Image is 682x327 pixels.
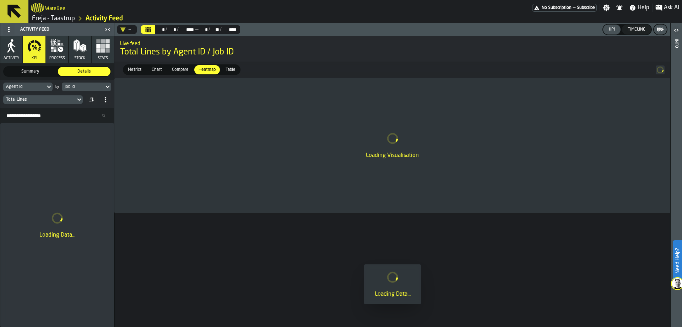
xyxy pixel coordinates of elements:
label: button-toggle-Ask AI [653,4,682,12]
div: thumb [58,67,110,76]
label: button-switch-multi-Details [57,66,111,77]
button: button- [654,25,667,35]
div: DropdownMenuValue- [117,25,137,34]
span: Metrics [125,67,145,73]
div: by [55,85,59,89]
div: DropdownMenuValue-eventsCount [6,97,73,102]
div: thumb [194,65,220,74]
label: button-switch-multi-Chart [147,64,167,75]
span: Stock [74,56,86,60]
button: button-Timeline [622,25,651,35]
label: button-switch-multi-Summary [3,66,57,77]
div: Select date range [199,27,209,32]
label: button-toggle-Open [671,25,681,37]
div: thumb [124,65,146,74]
span: Subscribe [577,5,595,10]
span: No Subscription [542,5,572,10]
span: Ask AI [664,4,679,12]
label: button-toggle-Help [626,4,652,12]
span: — [573,5,575,10]
div: title-Total Lines by Agent ID / Job ID [114,36,670,62]
div: Select date range [179,27,194,32]
div: thumb [168,65,193,74]
h2: Sub Title [45,4,65,11]
span: Activity [4,56,19,60]
div: Select date range [156,27,166,32]
label: button-toggle-Settings [600,4,613,11]
div: DropdownMenuValue-eventsCount [3,95,83,104]
span: Help [638,4,649,12]
span: Details [59,68,109,75]
div: / [209,27,210,32]
div: DropdownMenuValue-agentId [6,84,43,89]
label: button-switch-multi-Table [221,64,240,75]
a: link-to-/wh/i/36c4991f-68ef-4ca7-ab45-a2252c911eea/feed/1c3b701f-6b04-4760-b41b-8b45b7e376fe [86,15,123,22]
div: Select date range [210,27,220,32]
label: button-toggle-Notifications [613,4,626,11]
div: DropdownMenuValue-jobId [65,84,101,89]
span: Compare [169,67,191,73]
button: button-KPI [603,25,621,35]
div: Loading Data... [6,231,108,239]
div: KPI [606,27,618,32]
div: DropdownMenuValue-agentId [3,83,53,91]
div: Select date range [222,27,237,32]
h2: Sub Title [120,39,665,47]
a: link-to-/wh/i/36c4991f-68ef-4ca7-ab45-a2252c911eea [32,15,75,22]
div: Loading Visualisation [120,151,665,160]
div: Select date range [141,25,240,34]
a: logo-header [31,1,44,14]
div: DropdownMenuValue- [120,27,131,32]
span: Stats [98,56,108,60]
label: button-switch-multi-Compare [167,64,194,75]
div: Info [674,37,679,325]
nav: Breadcrumb [31,14,355,23]
div: DropdownMenuValue-jobId [62,83,111,91]
span: KPI [32,56,37,60]
div: / [177,27,179,32]
label: button-toggle-Close me [103,25,113,34]
span: Summary [5,68,55,75]
a: link-to-/wh/i/36c4991f-68ef-4ca7-ab45-a2252c911eea/pricing/ [532,4,597,12]
div: thumb [147,65,166,74]
div: / [166,27,167,32]
div: Loading Data... [370,290,415,299]
span: Chart [149,67,165,73]
span: Heatmap [196,67,218,73]
div: Select date range [167,27,177,32]
div: thumb [4,67,56,76]
div: Activity Feed [2,24,103,35]
div: Menu Subscription [532,4,597,12]
button: Select date range [141,25,155,34]
span: process [49,56,65,60]
span: Total Lines by Agent ID / Job ID [120,47,665,58]
label: button-switch-multi-Heatmap [194,64,221,75]
label: button-switch-multi-Metrics [123,64,147,75]
label: Need Help? [673,241,681,281]
div: / [220,27,222,32]
span: — [195,27,199,32]
header: Info [671,23,682,327]
span: Table [223,67,238,73]
div: Timeline [625,27,648,32]
div: thumb [221,65,240,74]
